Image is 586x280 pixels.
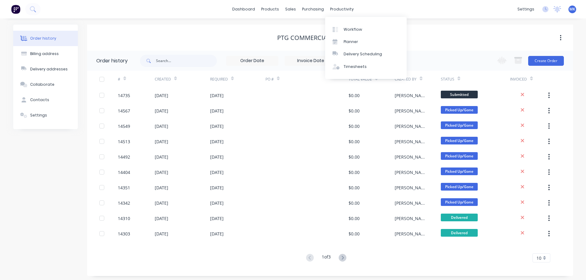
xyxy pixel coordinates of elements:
div: purchasing [299,5,327,14]
div: [DATE] [155,231,168,237]
div: [DATE] [155,215,168,222]
div: # [118,77,120,82]
input: Invoice Date [285,56,337,65]
div: $0.00 [349,92,360,99]
span: Picked Up/Gone [441,168,478,175]
div: PO # [265,71,349,88]
div: [DATE] [210,231,224,237]
div: 14404 [118,169,130,175]
div: Required [210,71,265,88]
a: Workflow [325,23,407,35]
div: Billing address [30,51,59,57]
div: [PERSON_NAME] [395,215,429,222]
div: 14303 [118,231,130,237]
div: PO # [265,77,274,82]
a: dashboard [229,5,258,14]
div: 14567 [118,108,130,114]
div: 14342 [118,200,130,206]
div: sales [282,5,299,14]
a: Planner [325,36,407,48]
div: [PERSON_NAME] [395,92,429,99]
div: [PERSON_NAME] [395,138,429,145]
div: [PERSON_NAME] [395,169,429,175]
div: [DATE] [155,169,168,175]
div: Required [210,77,228,82]
div: Delivery Scheduling [344,51,382,57]
button: Create Order [528,56,564,66]
div: products [258,5,282,14]
div: Status [441,71,510,88]
a: Timesheets [325,61,407,73]
div: 14351 [118,184,130,191]
span: Picked Up/Gone [441,152,478,160]
span: Picked Up/Gone [441,121,478,129]
div: $0.00 [349,138,360,145]
div: [PERSON_NAME] [395,231,429,237]
div: [DATE] [155,184,168,191]
div: Planner [344,39,358,45]
span: Picked Up/Gone [441,106,478,114]
div: Invoiced [510,77,527,82]
button: Delivery addresses [13,61,78,77]
span: 10 [536,255,541,261]
div: [DATE] [210,200,224,206]
div: $0.00 [349,231,360,237]
div: [PERSON_NAME] [395,154,429,160]
span: Delivered [441,229,478,237]
span: Picked Up/Gone [441,137,478,144]
button: Settings [13,108,78,123]
div: [DATE] [210,154,224,160]
div: settings [514,5,537,14]
div: productivity [327,5,357,14]
div: Collaborate [30,82,54,87]
div: 14492 [118,154,130,160]
div: Status [441,77,454,82]
div: [DATE] [210,184,224,191]
div: Invoiced [510,71,547,88]
div: # [118,71,155,88]
input: Order Date [226,56,278,65]
div: 14549 [118,123,130,129]
span: Picked Up/Gone [441,183,478,191]
span: MK [569,6,575,12]
button: Billing address [13,46,78,61]
div: $0.00 [349,169,360,175]
div: $0.00 [349,200,360,206]
div: Order history [96,57,128,65]
input: Search... [156,55,217,67]
div: [PERSON_NAME] [395,184,429,191]
div: [DATE] [210,123,224,129]
div: Created By [395,71,441,88]
span: Delivered [441,214,478,221]
div: 1 of 3 [322,254,331,262]
div: [DATE] [155,92,168,99]
div: [DATE] [155,123,168,129]
div: Workflow [344,27,362,32]
div: [DATE] [155,154,168,160]
div: 14513 [118,138,130,145]
div: $0.00 [349,108,360,114]
div: [DATE] [210,108,224,114]
div: [DATE] [210,92,224,99]
div: Delivery addresses [30,66,68,72]
div: 14310 [118,215,130,222]
div: Contacts [30,97,49,103]
button: Contacts [13,92,78,108]
div: [PERSON_NAME] [395,123,429,129]
div: [DATE] [155,108,168,114]
div: 14735 [118,92,130,99]
div: [DATE] [210,138,224,145]
div: Order history [30,36,56,41]
div: [DATE] [155,200,168,206]
div: [PERSON_NAME] [395,200,429,206]
div: Timesheets [344,64,367,69]
button: Collaborate [13,77,78,92]
span: Submitted [441,91,478,98]
div: PTG Commercial Glazing Pty Ltd [277,34,383,41]
div: [PERSON_NAME] [395,108,429,114]
div: $0.00 [349,154,360,160]
button: Order history [13,31,78,46]
a: Delivery Scheduling [325,48,407,60]
div: $0.00 [349,184,360,191]
div: Created [155,77,171,82]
